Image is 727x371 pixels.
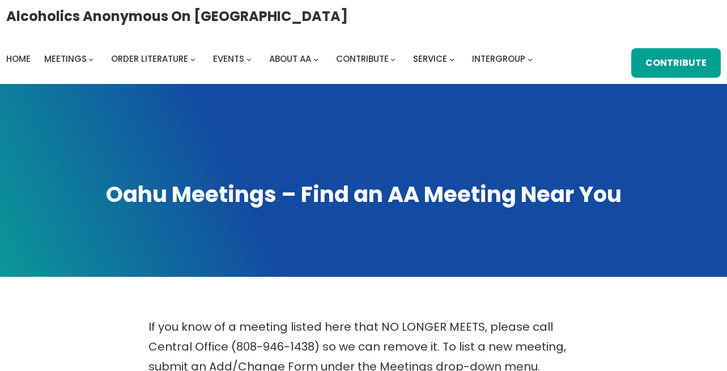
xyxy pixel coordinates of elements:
button: Order Literature submenu [190,56,195,61]
a: Intergroup [472,51,525,67]
button: Meetings submenu [88,56,93,61]
span: Contribute [336,53,389,65]
button: Service submenu [449,56,454,61]
button: Events submenu [246,56,252,61]
a: Service [413,51,447,67]
span: Home [6,53,31,65]
h1: Oahu Meetings – Find an AA Meeting Near You [11,180,716,209]
span: About AA [269,53,311,65]
button: About AA submenu [313,56,318,61]
a: Contribute [336,51,389,67]
span: Meetings [44,53,87,65]
a: Home [6,51,31,67]
span: Order Literature [111,53,188,65]
a: Contribute [631,48,721,78]
span: Service [413,53,447,65]
nav: Intergroup [6,51,537,67]
span: Events [213,53,244,65]
a: Meetings [44,51,87,67]
span: Intergroup [472,53,525,65]
a: About AA [269,51,311,67]
a: Alcoholics Anonymous on [GEOGRAPHIC_DATA] [6,4,348,28]
button: Contribute submenu [390,56,396,61]
a: Events [213,51,244,67]
button: Intergroup submenu [528,56,533,61]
